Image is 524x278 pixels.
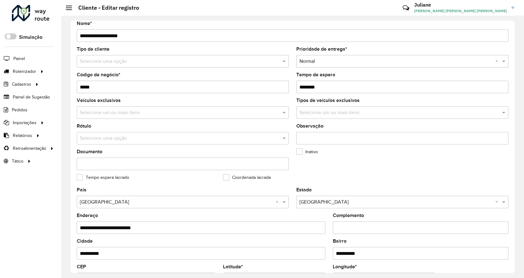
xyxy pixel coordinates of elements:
span: Cadastros [12,81,31,88]
label: Documento [77,148,102,155]
a: Contato Rápido [399,1,413,15]
label: Prioridade de entrega [296,45,347,53]
h3: Juliane [414,2,507,8]
h2: Cliente - Editar registro [72,4,139,11]
span: Importações [13,119,36,126]
label: Simulação [19,33,42,41]
label: Observação [296,122,323,130]
label: CEP [77,263,86,270]
label: Latitude [223,263,243,270]
span: Clear all [276,198,281,206]
label: Tipo de cliente [77,45,109,53]
span: Relatórios [13,132,32,139]
label: Rótulo [77,122,91,130]
label: Código de negócio [77,71,120,78]
label: Complemento [333,212,364,219]
span: Tático [12,158,23,164]
span: Roteirizador [13,68,36,75]
span: Clear all [495,58,501,65]
label: Tempo espera lacrado [77,174,129,181]
label: Endereço [77,212,98,219]
span: Pedidos [12,107,27,113]
label: Estado [296,186,312,194]
label: Cidade [77,237,93,245]
span: Painel de Sugestão [13,94,50,100]
span: Clear all [495,198,501,206]
label: Bairro [333,237,347,245]
span: Retroalimentação [13,145,46,152]
label: Tipos de veículos exclusivos [296,97,360,104]
span: [PERSON_NAME] [PERSON_NAME] [PERSON_NAME] [414,8,507,14]
label: Inativo [296,149,318,155]
label: Veículos exclusivos [77,97,121,104]
label: País [77,186,86,194]
label: Tempo de espera [296,71,335,78]
span: Painel [13,55,25,62]
label: Longitude [333,263,357,270]
label: Nome [77,20,92,27]
label: Coordenada lacrada [223,174,271,181]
